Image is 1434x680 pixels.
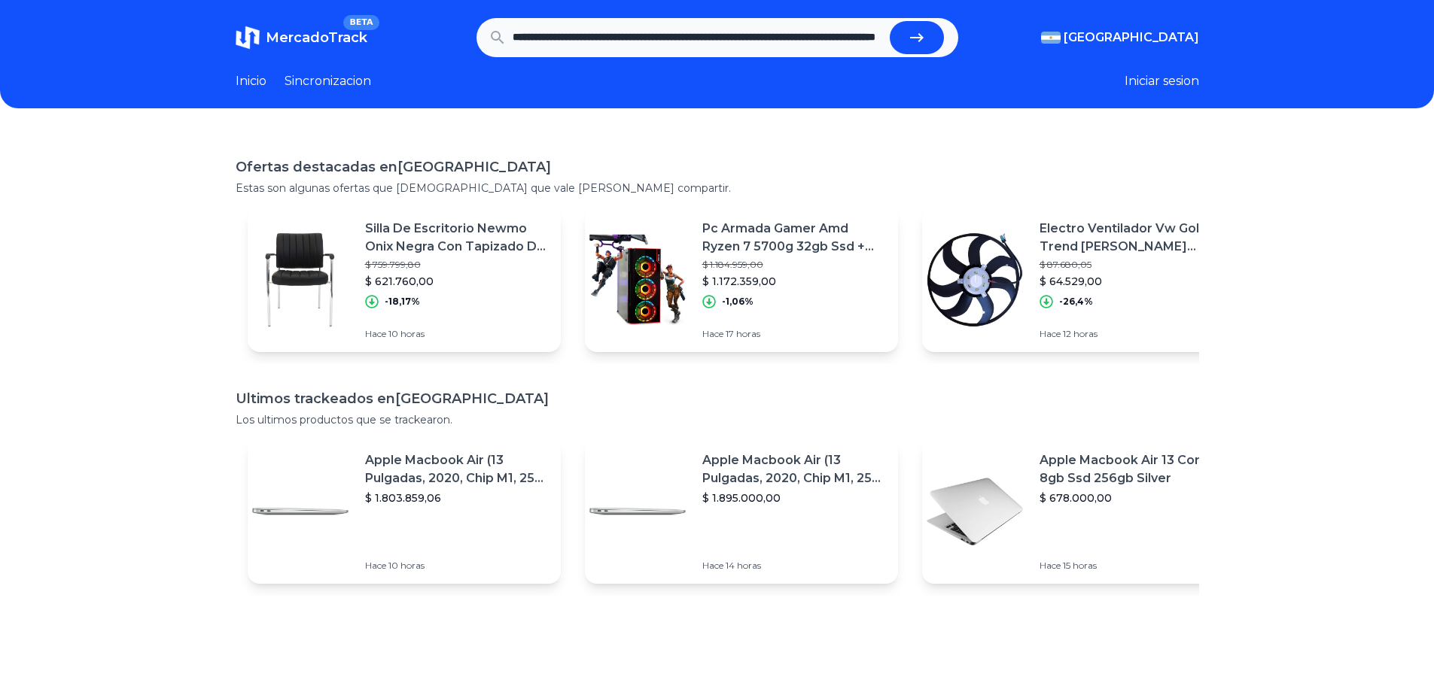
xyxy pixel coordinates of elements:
p: Silla De Escritorio Newmo Onix Negra Con Tapizado De Cuero Sintético X 4 Unidades [365,220,549,256]
p: -1,06% [722,296,754,308]
img: Featured image [248,227,353,332]
p: Hace 10 horas [365,328,549,340]
a: MercadoTrackBETA [236,26,367,50]
p: Estas son algunas ofertas que [DEMOGRAPHIC_DATA] que vale [PERSON_NAME] compartir. [236,181,1199,196]
span: BETA [343,15,379,30]
img: MercadoTrack [236,26,260,50]
img: Featured image [248,459,353,564]
p: Los ultimos productos que se trackearon. [236,412,1199,427]
span: [GEOGRAPHIC_DATA] [1064,29,1199,47]
img: Featured image [585,227,690,332]
img: Featured image [585,459,690,564]
p: Apple Macbook Air (13 Pulgadas, 2020, Chip M1, 256 Gb De Ssd, 8 Gb De Ram) - Plata [365,451,549,487]
span: MercadoTrack [266,29,367,46]
p: Hace 14 horas [702,560,886,572]
h1: Ofertas destacadas en [GEOGRAPHIC_DATA] [236,156,1199,178]
p: Hace 12 horas [1040,328,1223,340]
img: Argentina [1041,32,1061,44]
a: Sincronizacion [285,72,371,90]
p: $ 1.803.859,06 [365,490,549,505]
a: Featured imageElectro Ventilador Vw Gol Trend [PERSON_NAME] Vogage C/aa$ 87.680,05$ 64.529,00-26,... [922,208,1235,352]
a: Inicio [236,72,266,90]
p: Apple Macbook Air (13 Pulgadas, 2020, Chip M1, 256 Gb De Ssd, 8 Gb De Ram) - Plata [702,451,886,487]
a: Featured imageSilla De Escritorio Newmo Onix Negra Con Tapizado De Cuero Sintético X 4 Unidades$ ... [248,208,561,352]
button: Iniciar sesion [1125,72,1199,90]
img: Featured image [922,227,1028,332]
p: Hace 17 horas [702,328,886,340]
p: $ 87.680,05 [1040,259,1223,271]
p: Apple Macbook Air 13 Core I5 8gb Ssd 256gb Silver [1040,451,1223,487]
h1: Ultimos trackeados en [GEOGRAPHIC_DATA] [236,388,1199,409]
a: Featured imageApple Macbook Air (13 Pulgadas, 2020, Chip M1, 256 Gb De Ssd, 8 Gb De Ram) - Plata$... [248,439,561,584]
a: Featured imageApple Macbook Air 13 Core I5 8gb Ssd 256gb Silver$ 678.000,00Hace 15 horas [922,439,1235,584]
p: Hace 15 horas [1040,560,1223,572]
p: Electro Ventilador Vw Gol Trend [PERSON_NAME] Vogage C/aa [1040,220,1223,256]
p: -18,17% [385,296,420,308]
p: $ 621.760,00 [365,274,549,289]
p: -26,4% [1059,296,1093,308]
p: $ 1.895.000,00 [702,490,886,505]
p: $ 759.799,80 [365,259,549,271]
a: Featured imageApple Macbook Air (13 Pulgadas, 2020, Chip M1, 256 Gb De Ssd, 8 Gb De Ram) - Plata$... [585,439,898,584]
p: $ 64.529,00 [1040,274,1223,289]
p: $ 678.000,00 [1040,490,1223,505]
p: $ 1.172.359,00 [702,274,886,289]
img: Featured image [922,459,1028,564]
button: [GEOGRAPHIC_DATA] [1041,29,1199,47]
a: Featured imagePc Armada Gamer Amd Ryzen 7 5700g 32gb Ssd + Hdd 2tb Ver2.0$ 1.184.959,00$ 1.172.35... [585,208,898,352]
p: Hace 10 horas [365,560,549,572]
p: Pc Armada Gamer Amd Ryzen 7 5700g 32gb Ssd + Hdd 2tb Ver2.0 [702,220,886,256]
p: $ 1.184.959,00 [702,259,886,271]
